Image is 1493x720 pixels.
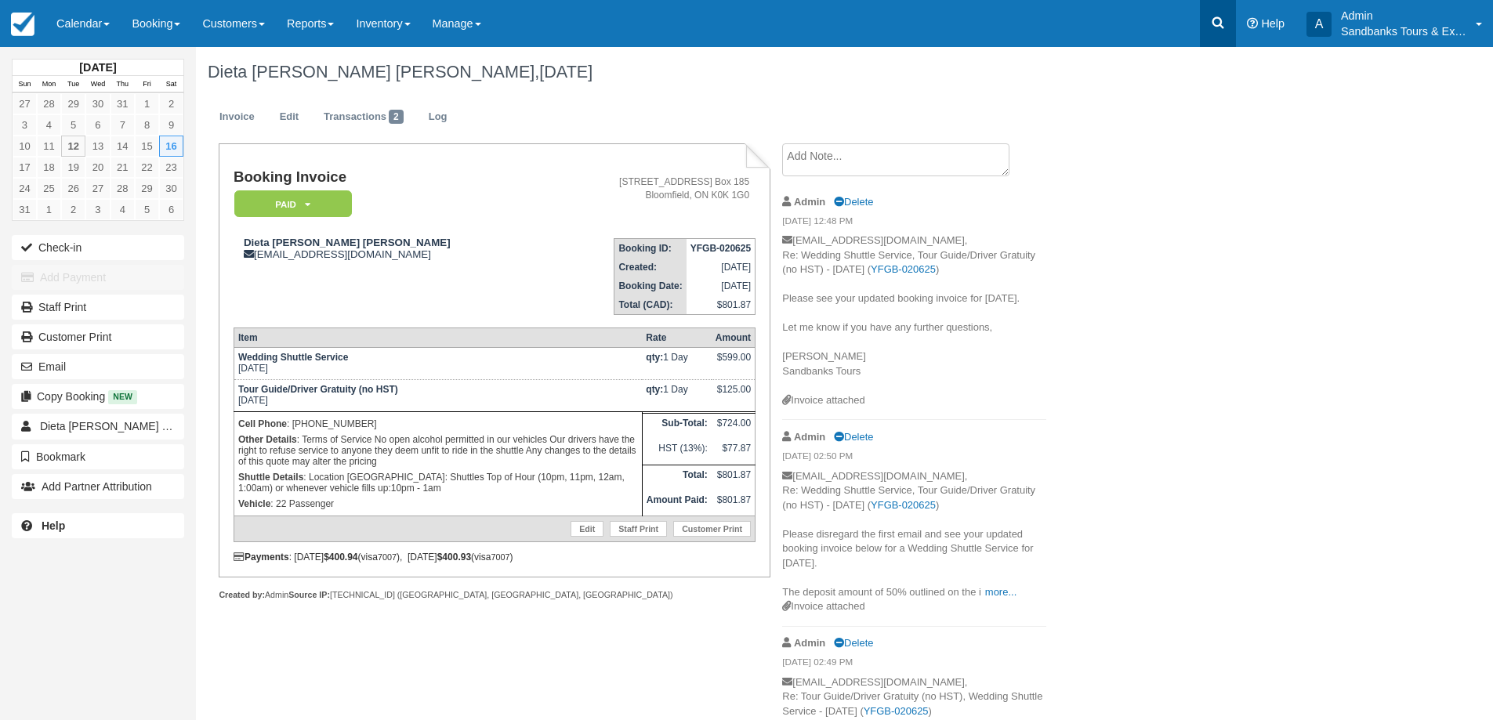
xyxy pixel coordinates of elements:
a: 20 [85,157,110,178]
p: : [PHONE_NUMBER] [238,416,638,432]
a: 8 [135,114,159,136]
a: 19 [61,157,85,178]
a: 25 [37,178,61,199]
strong: Admin [794,637,825,649]
a: 2 [61,199,85,220]
a: Dieta [PERSON_NAME] [PERSON_NAME] [12,414,184,439]
th: Amount Paid: [642,490,712,516]
a: 13 [85,136,110,157]
td: $801.87 [687,295,756,315]
th: Sun [13,76,37,93]
em: [DATE] 12:48 PM [782,215,1046,232]
a: Staff Print [610,521,667,537]
div: Invoice attached [782,599,1046,614]
span: Help [1261,17,1285,30]
span: Dieta [PERSON_NAME] [PERSON_NAME] [40,420,252,432]
th: Sub-Total: [642,413,712,439]
td: [DATE] [687,258,756,277]
strong: qty [646,384,663,395]
button: Copy Booking New [12,384,184,409]
a: 14 [111,136,135,157]
td: $77.87 [712,439,756,465]
p: Sandbanks Tours & Experiences [1341,24,1466,39]
a: 4 [37,114,61,136]
a: 27 [85,178,110,199]
td: [DATE] [234,348,642,380]
a: Edit [571,521,603,537]
strong: Wedding Shuttle Service [238,352,348,363]
a: 12 [61,136,85,157]
a: 17 [13,157,37,178]
strong: Admin [794,431,825,443]
td: [DATE] [234,380,642,412]
a: 15 [135,136,159,157]
button: Add Partner Attribution [12,474,184,499]
strong: qty [646,352,663,363]
strong: Source IP: [288,590,330,599]
a: 5 [135,199,159,220]
span: 2 [389,110,404,124]
th: Mon [37,76,61,93]
img: checkfront-main-nav-mini-logo.png [11,13,34,36]
th: Total: [642,465,712,490]
div: Invoice attached [782,393,1046,408]
a: YFGB-020625 [871,499,936,511]
strong: Cell Phone [238,418,287,429]
div: $125.00 [716,384,751,407]
a: 5 [61,114,85,136]
a: 1 [37,199,61,220]
th: Total (CAD): [614,295,687,315]
td: $724.00 [712,413,756,439]
a: 16 [159,136,183,157]
a: 3 [85,199,110,220]
p: [EMAIL_ADDRESS][DOMAIN_NAME], Re: Wedding Shuttle Service, Tour Guide/Driver Gratuity (no HST) - ... [782,233,1046,393]
a: 31 [13,199,37,220]
strong: $400.93 [437,552,471,563]
td: 1 Day [642,380,712,412]
a: 10 [13,136,37,157]
strong: [DATE] [79,61,116,74]
a: 22 [135,157,159,178]
a: 28 [111,178,135,199]
b: Help [42,519,65,532]
address: [STREET_ADDRESS] Box 185 Bloomfield, ON K0K 1G0 [555,175,749,202]
a: 29 [135,178,159,199]
td: HST (13%): [642,439,712,465]
a: Delete [834,431,873,443]
a: 26 [61,178,85,199]
a: Transactions2 [312,102,415,132]
th: Thu [111,76,135,93]
a: 3 [13,114,37,136]
div: [EMAIL_ADDRESS][DOMAIN_NAME] [234,237,549,260]
a: 29 [61,93,85,114]
p: Admin [1341,8,1466,24]
p: : Location [GEOGRAPHIC_DATA]: Shuttles Top of Hour (10pm, 11pm, 12am, 1:00am) or whenever vehicle... [238,469,638,496]
th: Fri [135,76,159,93]
a: Help [12,513,184,538]
a: Customer Print [12,324,184,349]
a: 30 [159,178,183,199]
a: 7 [111,114,135,136]
a: Paid [234,190,346,219]
a: Delete [834,637,873,649]
p: : 22 Passenger [238,496,638,512]
span: [DATE] [539,62,592,81]
div: $599.00 [716,352,751,375]
a: Log [417,102,459,132]
td: $801.87 [712,490,756,516]
strong: Shuttle Details [238,472,303,483]
a: YFGB-020625 [871,263,936,275]
button: Bookmark [12,444,184,469]
a: 21 [111,157,135,178]
strong: YFGB-020625 [690,243,751,254]
em: Paid [234,190,352,218]
a: 28 [37,93,61,114]
a: 24 [13,178,37,199]
a: 6 [159,199,183,220]
th: Created: [614,258,687,277]
button: Email [12,354,184,379]
strong: Vehicle [238,498,270,509]
th: Booking Date: [614,277,687,295]
a: 31 [111,93,135,114]
a: 23 [159,157,183,178]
